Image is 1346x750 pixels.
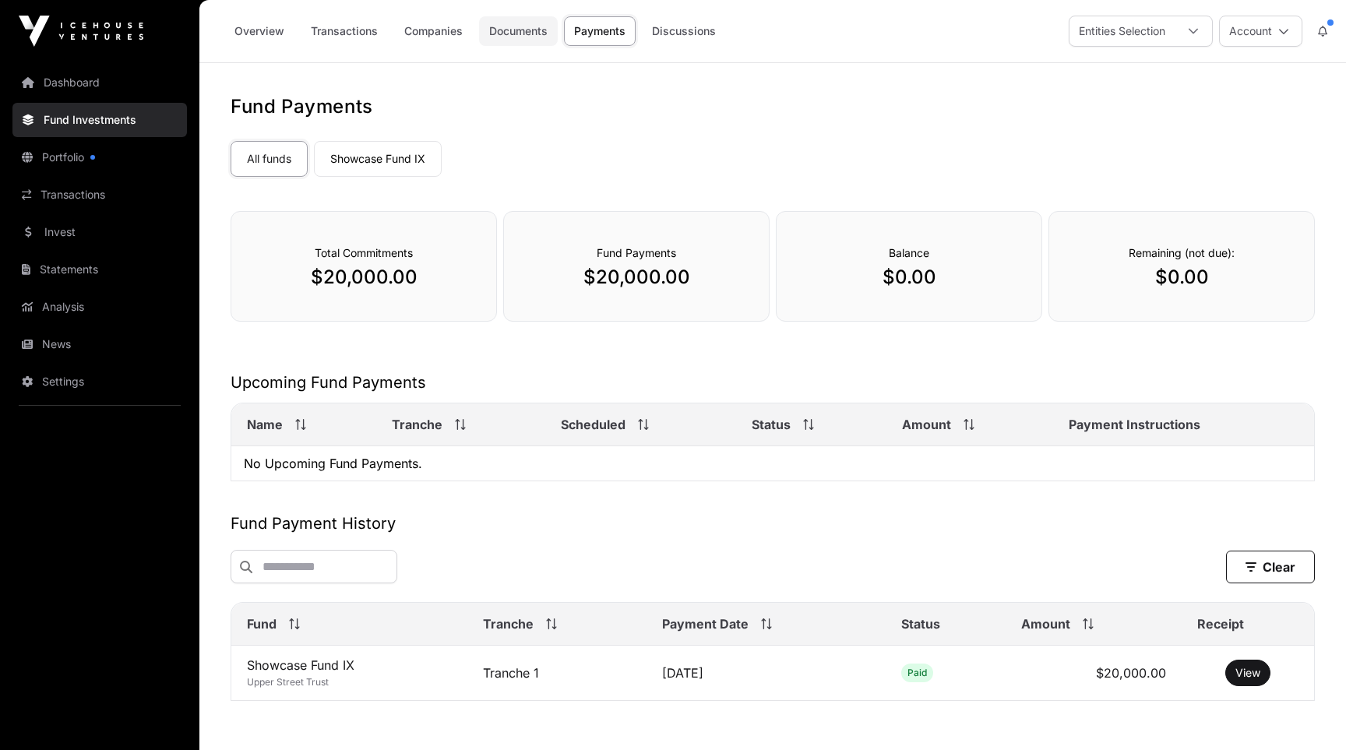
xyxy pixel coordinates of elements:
span: Balance [889,246,929,259]
h2: Upcoming Fund Payments [231,371,1315,393]
a: Settings [12,364,187,399]
button: Account [1219,16,1302,47]
button: View [1225,660,1270,686]
span: Amount [1021,614,1070,633]
a: Transactions [12,178,187,212]
a: Documents [479,16,558,46]
p: $0.00 [1080,265,1283,290]
span: Paid [907,667,927,679]
span: Status [901,614,940,633]
span: Fund Payments [597,246,676,259]
td: $20,000.00 [1006,646,1182,701]
a: Analysis [12,290,187,324]
span: Name [247,415,283,434]
span: Remaining (not due): [1129,246,1235,259]
span: Receipt [1197,614,1244,633]
span: Upper Street Trust [247,676,329,688]
a: Transactions [301,16,388,46]
a: News [12,327,187,361]
a: Showcase Fund IX [314,141,442,177]
button: Clear [1226,551,1315,583]
span: Status [752,415,791,434]
a: All funds [231,141,308,177]
td: Showcase Fund IX [231,646,467,701]
span: Fund [247,614,277,633]
a: Portfolio [12,140,187,174]
a: Fund Investments [12,103,187,137]
a: Dashboard [12,65,187,100]
span: Amount [902,415,951,434]
span: Scheduled [561,415,625,434]
td: [DATE] [647,646,886,701]
span: Payment Instructions [1069,415,1200,434]
a: Overview [224,16,294,46]
a: Payments [564,16,636,46]
a: Statements [12,252,187,287]
span: Tranche [392,415,442,434]
span: Total Commitments [315,246,413,259]
h2: Fund Payment History [231,512,1315,534]
iframe: Chat Widget [1268,675,1346,750]
p: $20,000.00 [535,265,738,290]
span: Payment Date [662,614,749,633]
td: Tranche 1 [467,646,647,701]
img: Icehouse Ventures Logo [19,16,143,47]
a: View [1235,665,1260,681]
a: Discussions [642,16,726,46]
h1: Fund Payments [231,94,1315,119]
p: $0.00 [808,265,1010,290]
td: No Upcoming Fund Payments. [231,446,1314,481]
div: Entities Selection [1069,16,1175,46]
span: Tranche [483,614,534,633]
a: Companies [394,16,473,46]
a: Invest [12,215,187,249]
p: $20,000.00 [263,265,465,290]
